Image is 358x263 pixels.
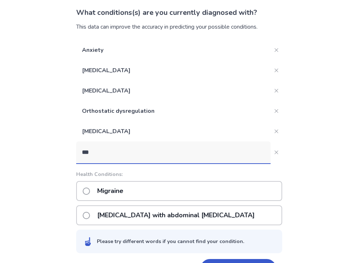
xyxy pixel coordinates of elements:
button: Close [271,147,282,158]
p: [MEDICAL_DATA] [76,81,271,101]
p: [MEDICAL_DATA] with abdominal [MEDICAL_DATA] [93,206,259,225]
p: [MEDICAL_DATA] [76,121,271,141]
p: [MEDICAL_DATA] [76,60,271,81]
button: Close [271,126,282,137]
p: Migraine [93,182,128,200]
button: Close [271,65,282,76]
button: Close [271,44,282,56]
p: Anxiety [76,40,271,60]
p: Health Conditions: [76,170,282,178]
button: Close [271,85,282,96]
button: Close [271,105,282,117]
div: This data can improve the accuracy in predicting your possible conditions. [76,22,282,31]
p: Orthostatic dysregulation [76,101,271,121]
input: Close [76,141,271,163]
p: What conditions(s) are you currently diagnosed with? [76,7,282,18]
div: Please try different words if you cannot find your condition. [97,238,244,245]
